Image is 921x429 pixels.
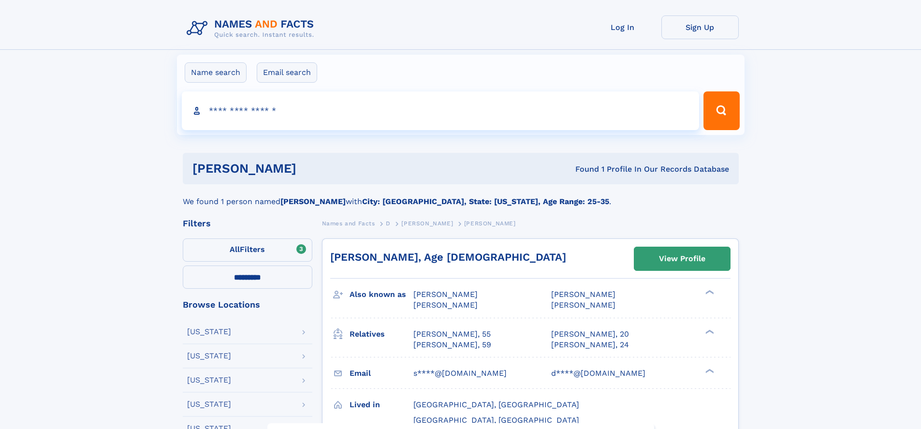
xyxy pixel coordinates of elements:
[413,400,579,409] span: [GEOGRAPHIC_DATA], [GEOGRAPHIC_DATA]
[350,397,413,413] h3: Lived in
[183,184,739,207] div: We found 1 person named with .
[659,248,705,270] div: View Profile
[187,400,231,408] div: [US_STATE]
[192,163,436,175] h1: [PERSON_NAME]
[386,220,391,227] span: D
[413,300,478,310] span: [PERSON_NAME]
[187,328,231,336] div: [US_STATE]
[413,340,491,350] a: [PERSON_NAME], 59
[634,247,730,270] a: View Profile
[551,300,615,310] span: [PERSON_NAME]
[413,290,478,299] span: [PERSON_NAME]
[413,329,491,340] a: [PERSON_NAME], 55
[230,245,240,254] span: All
[187,376,231,384] div: [US_STATE]
[436,164,729,175] div: Found 1 Profile In Our Records Database
[661,15,739,39] a: Sign Up
[257,62,317,83] label: Email search
[551,329,629,340] a: [PERSON_NAME], 20
[551,290,615,299] span: [PERSON_NAME]
[703,91,739,130] button: Search Button
[185,62,247,83] label: Name search
[350,365,413,382] h3: Email
[183,300,312,309] div: Browse Locations
[182,91,700,130] input: search input
[183,15,322,42] img: Logo Names and Facts
[362,197,609,206] b: City: [GEOGRAPHIC_DATA], State: [US_STATE], Age Range: 25-35
[386,217,391,229] a: D
[280,197,346,206] b: [PERSON_NAME]
[401,217,453,229] a: [PERSON_NAME]
[183,219,312,228] div: Filters
[183,238,312,262] label: Filters
[350,286,413,303] h3: Also known as
[330,251,566,263] a: [PERSON_NAME], Age [DEMOGRAPHIC_DATA]
[413,415,579,425] span: [GEOGRAPHIC_DATA], [GEOGRAPHIC_DATA]
[350,326,413,342] h3: Relatives
[703,368,715,374] div: ❯
[551,340,629,350] a: [PERSON_NAME], 24
[401,220,453,227] span: [PERSON_NAME]
[464,220,516,227] span: [PERSON_NAME]
[584,15,661,39] a: Log In
[703,289,715,296] div: ❯
[703,328,715,335] div: ❯
[322,217,375,229] a: Names and Facts
[187,352,231,360] div: [US_STATE]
